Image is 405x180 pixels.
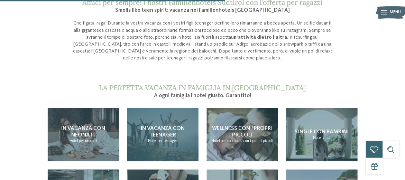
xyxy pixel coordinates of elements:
span: Hotel [148,139,157,143]
span: unici [323,136,331,140]
span: La perfetta vacanza in famiglia in [GEOGRAPHIC_DATA] [99,83,306,92]
span: Wellness con i propri piccoli [212,126,273,138]
span: In vacanza con teenager [141,126,185,138]
span: Single con bambini [295,129,349,135]
span: Hotel [70,139,78,143]
span: Smells like teen spirit: vacanza nei Familienhotels [GEOGRAPHIC_DATA] [115,8,290,13]
p: Che figata, raga! Durante la vostra vacanza con i vostri figli teenager perfino loro rimarranno a... [71,20,334,61]
strong: un’attività dietro l’altra [231,35,287,40]
span: per coccolarsi con i propri piccoli [221,139,273,143]
a: Progettate delle vacanze con i vostri figli teenager? In vacanza con teenager Hotel per teenager [127,108,199,162]
span: per neonati [79,139,97,143]
a: Progettate delle vacanze con i vostri figli teenager? In vacanza con neonati Hotel per neonati [48,108,119,162]
span: per teenager [158,139,177,143]
span: Hotel [211,139,220,143]
span: A ogni famiglia l’hotel giusto. Garantito! [154,93,251,98]
span: Hotel [313,136,322,140]
a: Progettate delle vacanze con i vostri figli teenager? Wellness con i propri piccoli Hotel per coc... [207,108,278,162]
a: Progettate delle vacanze con i vostri figli teenager? Single con bambini Hotel unici [286,108,358,162]
span: In vacanza con neonati [61,126,105,138]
